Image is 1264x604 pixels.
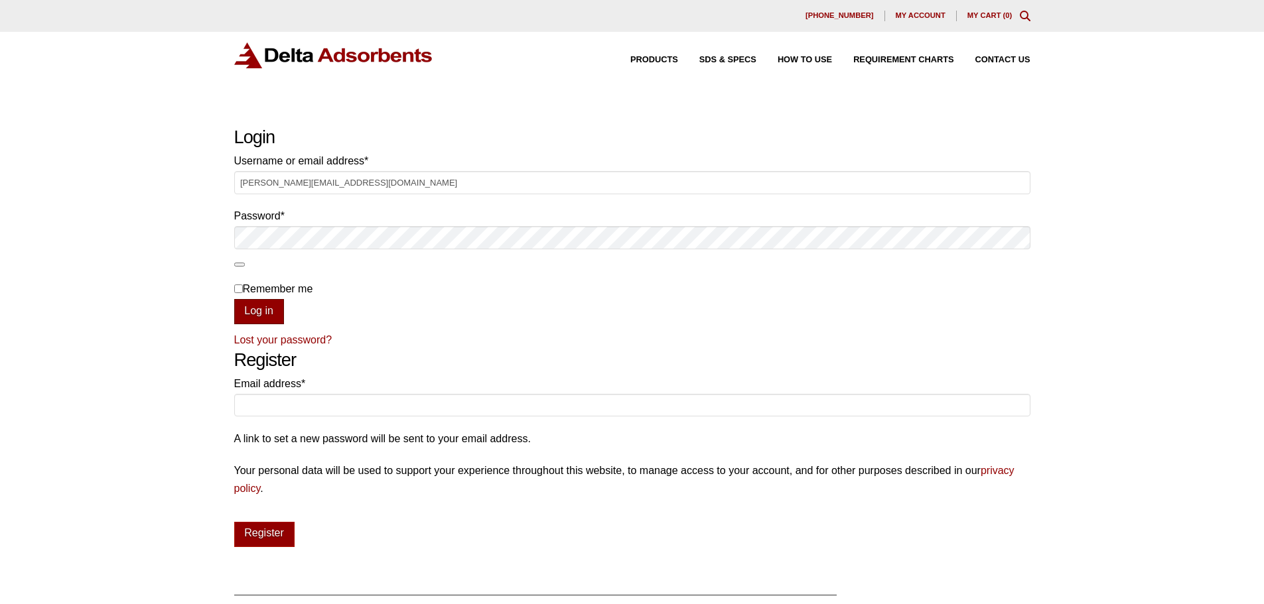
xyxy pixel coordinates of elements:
[806,12,874,19] span: [PHONE_NUMBER]
[234,334,332,345] a: Lost your password?
[234,42,433,68] img: Delta Adsorbents
[243,283,313,294] span: Remember me
[896,12,946,19] span: My account
[1020,11,1030,21] div: Toggle Modal Content
[1005,11,1009,19] span: 0
[630,56,678,64] span: Products
[234,284,243,293] input: Remember me
[795,11,885,21] a: [PHONE_NUMBER]
[975,56,1030,64] span: Contact Us
[832,56,953,64] a: Requirement Charts
[885,11,957,21] a: My account
[234,349,1030,371] h2: Register
[234,152,1030,170] label: Username or email address
[234,522,295,547] button: Register
[954,56,1030,64] a: Contact Us
[234,430,1030,448] p: A link to set a new password will be sent to your email address.
[234,263,245,267] button: Show password
[678,56,756,64] a: SDS & SPECS
[234,375,1030,393] label: Email address
[699,56,756,64] span: SDS & SPECS
[778,56,832,64] span: How to Use
[234,207,1030,225] label: Password
[609,56,678,64] a: Products
[234,461,1030,497] p: Your personal data will be used to support your experience throughout this website, to manage acc...
[756,56,832,64] a: How to Use
[234,127,1030,149] h2: Login
[967,11,1013,19] a: My Cart (0)
[853,56,953,64] span: Requirement Charts
[234,299,284,324] button: Log in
